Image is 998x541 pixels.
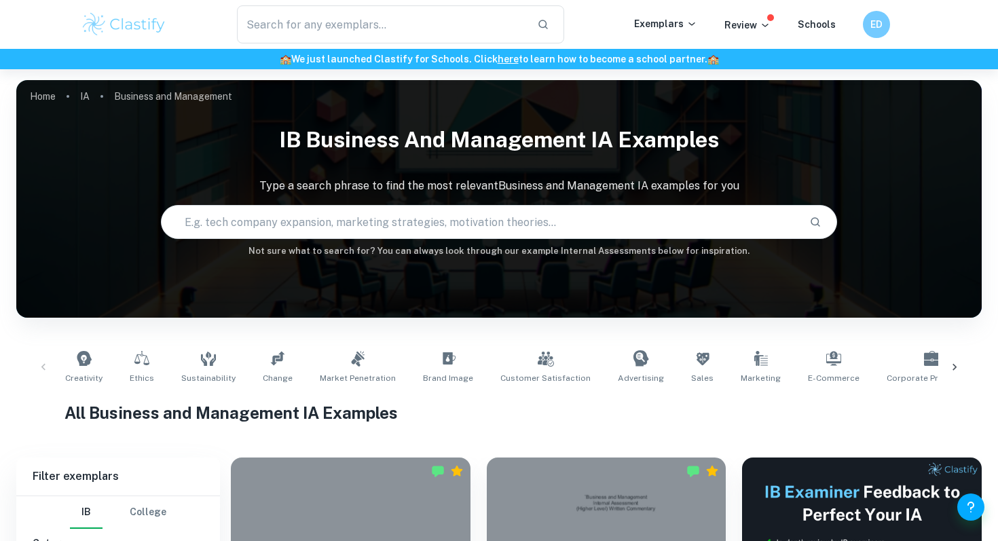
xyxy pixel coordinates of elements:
span: Market Penetration [320,372,396,384]
button: ED [863,11,890,38]
input: E.g. tech company expansion, marketing strategies, motivation theories... [162,203,798,241]
span: Advertising [618,372,664,384]
span: Brand Image [423,372,473,384]
img: Marked [431,464,445,478]
span: 🏫 [280,54,291,64]
span: Change [263,372,293,384]
h6: Not sure what to search for? You can always look through our example Internal Assessments below f... [16,244,982,258]
img: Clastify logo [81,11,167,38]
span: Corporate Profitability [887,372,977,384]
div: Premium [705,464,719,478]
span: Customer Satisfaction [500,372,591,384]
p: Type a search phrase to find the most relevant Business and Management IA examples for you [16,178,982,194]
button: Search [804,210,827,234]
span: Creativity [65,372,103,384]
h1: IB Business and Management IA examples [16,118,982,162]
span: Ethics [130,372,154,384]
button: IB [70,496,103,529]
button: Help and Feedback [957,493,984,521]
span: Marketing [741,372,781,384]
p: Exemplars [634,16,697,31]
button: College [130,496,166,529]
a: Home [30,87,56,106]
h1: All Business and Management IA Examples [64,400,934,425]
h6: Filter exemplars [16,458,220,496]
a: IA [80,87,90,106]
p: Business and Management [114,89,232,104]
a: here [498,54,519,64]
p: Review [724,18,771,33]
span: 🏫 [707,54,719,64]
div: Premium [450,464,464,478]
span: Sustainability [181,372,236,384]
div: Filter type choice [70,496,166,529]
img: Marked [686,464,700,478]
span: Sales [691,372,714,384]
h6: We just launched Clastify for Schools. Click to learn how to become a school partner. [3,52,995,67]
input: Search for any exemplars... [237,5,526,43]
a: Schools [798,19,836,30]
span: E-commerce [808,372,860,384]
h6: ED [869,17,885,32]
